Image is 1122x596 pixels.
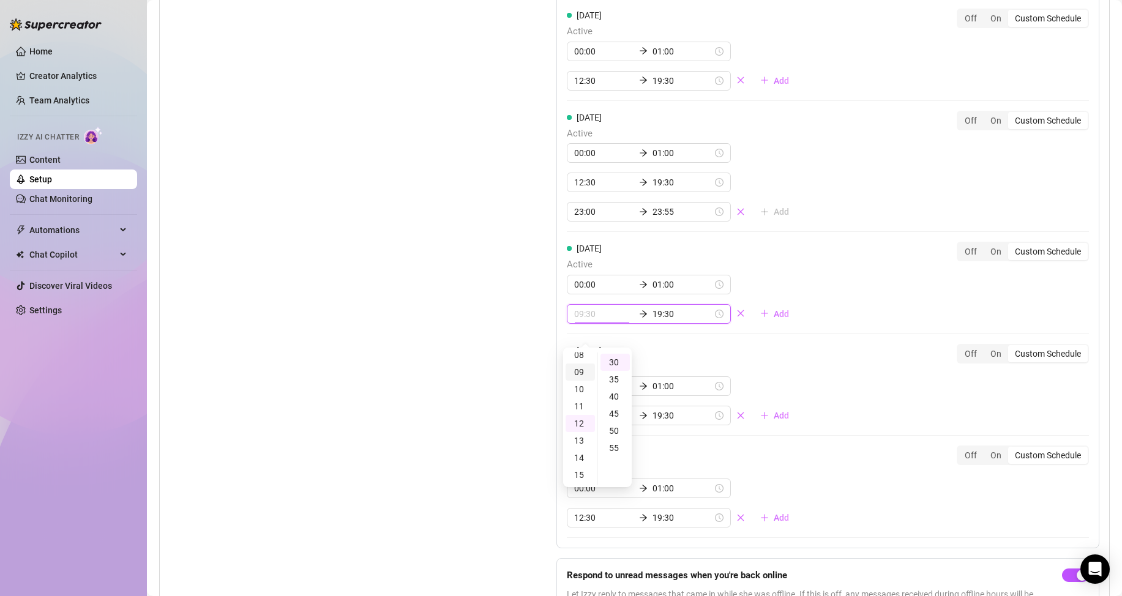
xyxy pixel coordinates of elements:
span: plus [760,411,769,420]
input: Start time [574,74,634,88]
span: arrow-right [639,310,648,318]
span: plus [760,76,769,84]
a: Home [29,47,53,56]
div: 45 [600,405,630,422]
span: plus [760,309,769,318]
span: Active [567,258,799,272]
div: Off [958,112,984,129]
div: segmented control [957,344,1089,363]
span: close [736,411,745,420]
span: Add [774,309,789,319]
div: segmented control [957,242,1089,261]
img: logo-BBDzfeDw.svg [10,18,102,31]
input: End time [653,409,712,422]
div: 09 [566,363,595,381]
div: segmented control [957,111,1089,130]
span: Active [567,360,799,374]
div: On [984,112,1008,129]
div: 15 [566,466,595,483]
span: Active [567,24,799,39]
div: Off [958,243,984,260]
input: Start time [574,45,634,58]
span: [DATE] [577,346,602,356]
strong: Respond to unread messages when you're back online [567,570,787,581]
button: Add [750,71,799,91]
span: Active [567,127,799,141]
input: Start time [574,146,634,160]
div: segmented control [957,9,1089,28]
span: [DATE] [577,113,602,122]
div: 50 [600,422,630,439]
span: [DATE] [577,244,602,253]
span: arrow-right [639,149,648,157]
button: Add [750,508,799,527]
div: Open Intercom Messenger [1080,554,1110,584]
span: Add [774,76,789,86]
div: 11 [566,398,595,415]
span: arrow-right [639,178,648,187]
span: arrow-right [639,76,648,84]
span: plus [760,513,769,522]
span: [DATE] [577,10,602,20]
input: End time [653,146,712,160]
div: 55 [600,439,630,456]
span: Add [774,411,789,420]
span: Add [774,513,789,523]
div: On [984,447,1008,464]
span: close [736,76,745,84]
button: Add [750,202,799,222]
a: Setup [29,174,52,184]
div: 16 [566,483,595,501]
span: Automations [29,220,116,240]
span: arrow-right [639,484,648,493]
input: Start time [574,278,634,291]
div: 40 [600,388,630,405]
span: arrow-right [639,382,648,390]
div: 35 [600,371,630,388]
a: Settings [29,305,62,315]
input: End time [653,176,712,189]
img: Chat Copilot [16,250,24,259]
span: arrow-right [639,47,648,55]
input: End time [653,482,712,495]
input: End time [653,205,712,218]
div: Custom Schedule [1008,243,1088,260]
input: Start time [574,307,634,321]
input: End time [653,511,712,524]
a: Team Analytics [29,95,89,105]
span: close [736,207,745,216]
div: segmented control [957,445,1089,465]
span: Izzy AI Chatter [17,132,79,143]
div: 13 [566,432,595,449]
input: Start time [574,511,634,524]
div: 14 [566,449,595,466]
button: Add [750,406,799,425]
input: End time [653,307,712,321]
div: 30 [600,354,630,371]
input: End time [653,379,712,393]
input: End time [653,45,712,58]
img: AI Chatter [84,127,103,144]
div: 12 [566,415,595,432]
span: close [736,513,745,522]
div: 10 [566,381,595,398]
span: arrow-right [639,411,648,420]
div: Off [958,10,984,27]
span: arrow-right [639,207,648,216]
input: Start time [574,205,634,218]
span: thunderbolt [16,225,26,235]
a: Chat Monitoring [29,194,92,204]
button: Add [750,304,799,324]
div: Off [958,447,984,464]
span: arrow-right [639,280,648,289]
a: Content [29,155,61,165]
div: Custom Schedule [1008,112,1088,129]
div: Custom Schedule [1008,10,1088,27]
input: End time [653,278,712,291]
div: On [984,10,1008,27]
span: arrow-right [639,513,648,522]
input: End time [653,74,712,88]
input: Start time [574,176,634,189]
div: On [984,243,1008,260]
span: Chat Copilot [29,245,116,264]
